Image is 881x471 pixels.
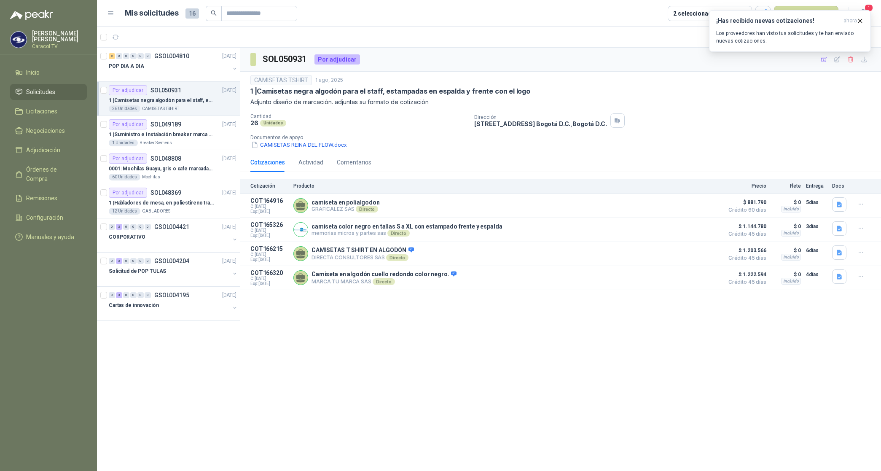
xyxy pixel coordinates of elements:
img: Logo peakr [10,10,53,20]
p: 3 días [806,221,827,231]
div: 0 [109,224,115,230]
div: 3 [116,292,122,298]
span: Exp: [DATE] [250,281,288,286]
div: 3 [116,258,122,264]
div: 1 Unidades [109,140,138,146]
p: 1 | Suministro e Instalación breaker marca SIEMENS modelo:3WT82026AA, Regulable de 800A - 2000 AMP [109,131,214,139]
div: Por adjudicar [109,119,147,129]
p: [DATE] [222,155,236,163]
p: GSOL004421 [154,224,189,230]
span: $ 881.790 [724,197,766,207]
div: 60 Unidades [109,174,140,180]
p: GSOL004810 [154,53,189,59]
p: memorias micros y partes sas [312,230,502,237]
h1: Mis solicitudes [125,7,179,19]
p: DIRECTA CONSULTORES SAS [312,254,414,261]
p: COT166215 [250,245,288,252]
div: 0 [123,258,129,264]
span: Exp: [DATE] [250,209,288,214]
a: Remisiones [10,190,87,206]
p: camiseta en polialgodon [312,199,380,206]
div: 0 [116,53,122,59]
div: Por adjudicar [109,85,147,95]
p: [DATE] [222,52,236,60]
button: 1 [856,6,871,21]
span: Adjudicación [26,145,60,155]
p: Cotización [250,183,288,189]
p: [DATE] [222,86,236,94]
div: 0 [130,224,137,230]
a: Inicio [10,65,87,81]
p: Entrega [806,183,827,189]
a: Adjudicación [10,142,87,158]
a: Por adjudicarSOL049189[DATE] 1 |Suministro e Instalación breaker marca SIEMENS modelo:3WT82026AA,... [97,116,240,150]
div: 0 [137,53,144,59]
div: Por adjudicar [109,188,147,198]
p: POP DIA A DIA [109,62,144,70]
div: Actividad [298,158,323,167]
p: COT164916 [250,197,288,204]
a: Configuración [10,210,87,226]
p: Cantidad [250,113,467,119]
p: 1 | Camisetas negra algodón para el staff, estampadas en espalda y frente con el logo [250,87,530,96]
a: Por adjudicarSOL050931[DATE] 1 |Camisetas negra algodón para el staff, estampadas en espalda y fr... [97,82,240,116]
p: [DATE] [222,223,236,231]
p: GABLADORES [142,208,170,215]
a: Por adjudicarSOL048808[DATE] 0001 |Mochilas Guayu, gris o cafe marcadas con un logo60 UnidadesMoc... [97,150,240,184]
div: 0 [130,292,137,298]
div: 12 Unidades [109,208,140,215]
p: camiseta color negro en tallas S a XL con estampado frente y espalda [312,223,502,230]
div: 0 [123,224,129,230]
span: 16 [185,8,199,19]
p: GRAFICALEZ SAS [312,206,380,213]
img: Company Logo [294,223,308,237]
span: Remisiones [26,194,57,203]
span: Crédito 45 días [724,256,766,261]
span: $ 1.203.566 [724,245,766,256]
div: 0 [145,53,151,59]
span: Licitaciones [26,107,57,116]
p: Solicitud de POP TULAS [109,267,166,275]
div: 2 [116,224,122,230]
p: CAMISETAS TSHIRT [142,105,179,112]
p: Dirección [474,114,607,120]
p: Precio [724,183,766,189]
span: $ 1.144.780 [724,221,766,231]
p: 1 | Camisetas negra algodón para el staff, estampadas en espalda y frente con el logo [109,97,214,105]
p: $ 0 [771,221,801,231]
p: 5 días [806,197,827,207]
div: CAMISETAS TSHIRT [250,75,312,85]
p: $ 0 [771,245,801,256]
div: 0 [145,224,151,230]
span: C: [DATE] [250,204,288,209]
div: 0 [145,292,151,298]
a: Por adjudicarSOL048369[DATE] 1 |Habladores de mesa, en poliestireno translucido (SOLO EL SOPORTE)... [97,184,240,218]
p: 4 días [806,269,827,280]
p: CAMISETAS T SHIRT EN ALGODÓN [312,247,414,254]
p: GSOL004195 [154,292,189,298]
div: 0 [109,258,115,264]
p: SOL049189 [150,121,181,127]
p: 26 [250,119,258,126]
a: Manuales y ayuda [10,229,87,245]
a: 0 2 0 0 0 0 GSOL004421[DATE] CORPORATIVO [109,222,238,249]
div: 2 [109,53,115,59]
div: Incluido [781,230,801,237]
p: GSOL004204 [154,258,189,264]
span: C: [DATE] [250,228,288,233]
span: C: [DATE] [250,252,288,257]
div: Por adjudicar [109,153,147,164]
p: [DATE] [222,257,236,265]
h3: ¡Has recibido nuevas cotizaciones! [716,17,840,24]
p: SOL050931 [150,87,181,93]
p: 1 | Habladores de mesa, en poliestireno translucido (SOLO EL SOPORTE) [109,199,214,207]
a: 2 0 0 0 0 0 GSOL004810[DATE] POP DIA A DIA [109,51,238,78]
p: Adjunto diseño de marcación. adjuntas su formato de cotización [250,97,871,107]
div: Por adjudicar [314,54,360,65]
p: 6 días [806,245,827,256]
div: 0 [109,292,115,298]
p: [STREET_ADDRESS] Bogotá D.C. , Bogotá D.C. [474,120,607,127]
div: Unidades [260,120,286,126]
p: [PERSON_NAME] [PERSON_NAME] [32,30,87,42]
div: Directo [387,230,410,237]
